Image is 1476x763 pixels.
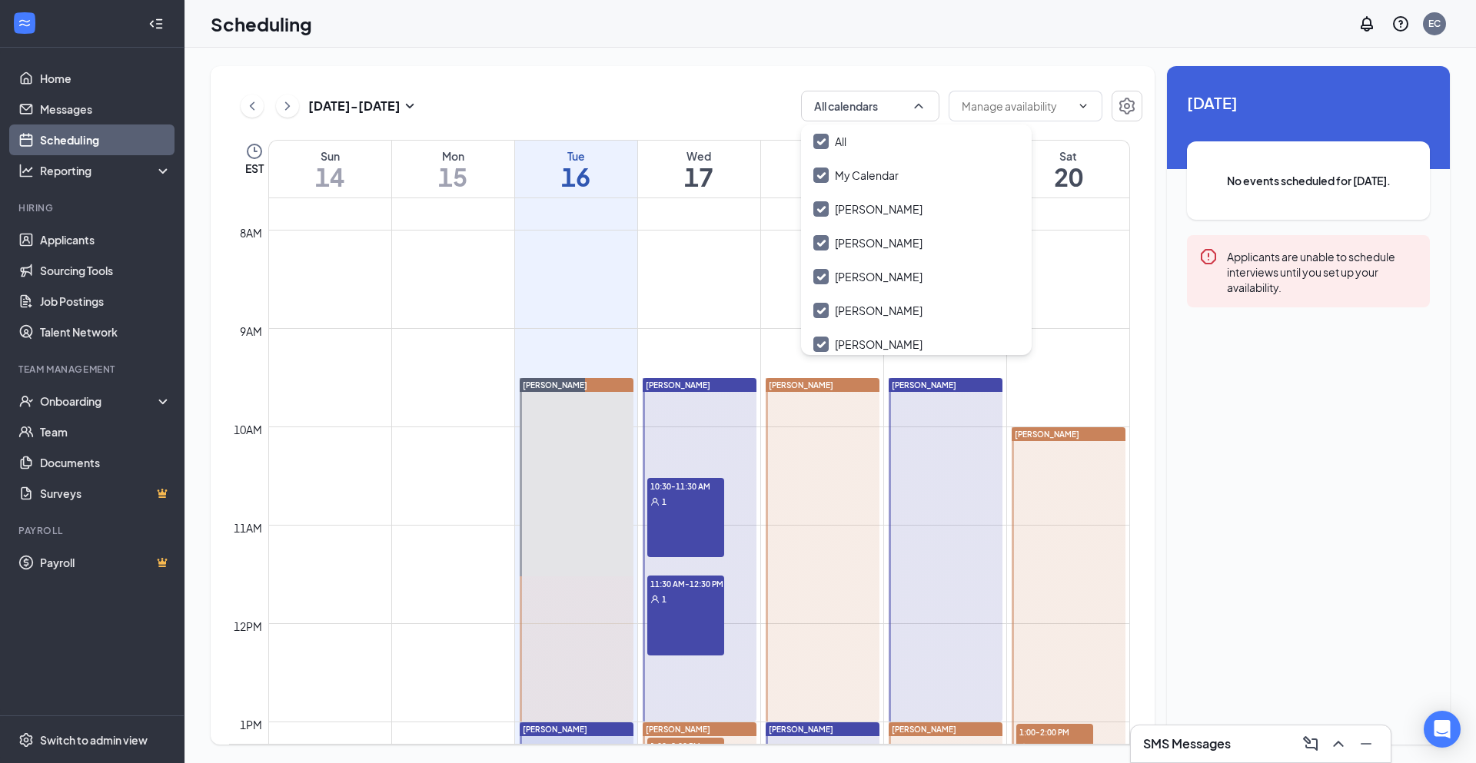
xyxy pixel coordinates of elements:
[1077,100,1089,112] svg: ChevronDown
[40,163,172,178] div: Reporting
[245,161,264,176] span: EST
[892,725,956,734] span: [PERSON_NAME]
[18,732,34,748] svg: Settings
[646,725,710,734] span: [PERSON_NAME]
[1187,91,1430,114] span: [DATE]
[1424,711,1461,748] div: Open Intercom Messenger
[1357,735,1375,753] svg: Minimize
[148,16,164,32] svg: Collapse
[40,547,171,578] a: PayrollCrown
[241,95,264,118] button: ChevronLeft
[1199,247,1218,266] svg: Error
[1428,17,1441,30] div: EC
[638,141,760,197] a: September 17, 2025
[1015,430,1079,439] span: [PERSON_NAME]
[308,98,401,114] h3: [DATE] - [DATE]
[18,201,168,214] div: Hiring
[962,98,1071,114] input: Manage availability
[647,738,724,753] span: 1:00-2:00 PM
[650,497,660,506] svg: User
[40,478,171,509] a: SurveysCrown
[18,163,34,178] svg: Analysis
[769,380,833,390] span: [PERSON_NAME]
[1301,735,1320,753] svg: ComposeMessage
[392,148,514,164] div: Mon
[1326,731,1351,756] button: ChevronUp
[1007,141,1129,197] a: September 20, 2025
[1298,731,1323,756] button: ComposeMessage
[40,255,171,286] a: Sourcing Tools
[911,98,926,114] svg: ChevronUp
[276,95,299,118] button: ChevronRight
[662,594,667,605] span: 1
[231,421,265,438] div: 10am
[40,447,171,478] a: Documents
[401,97,419,115] svg: SmallChevronDown
[1112,91,1142,121] button: Settings
[392,164,514,190] h1: 15
[1391,15,1410,33] svg: QuestionInfo
[523,380,587,390] span: [PERSON_NAME]
[1019,743,1029,752] svg: User
[769,725,833,734] span: [PERSON_NAME]
[515,164,637,190] h1: 16
[1329,735,1348,753] svg: ChevronUp
[1031,742,1036,753] span: 1
[1218,172,1399,189] span: No events scheduled for [DATE].
[1016,724,1093,739] span: 1:00-2:00 PM
[638,148,760,164] div: Wed
[244,97,260,115] svg: ChevronLeft
[237,716,265,733] div: 1pm
[1227,247,1418,295] div: Applicants are unable to schedule interviews until you set up your availability.
[269,164,391,190] h1: 14
[269,148,391,164] div: Sun
[18,363,168,376] div: Team Management
[40,124,171,155] a: Scheduling
[1358,15,1376,33] svg: Notifications
[18,393,34,409] svg: UserCheck
[231,618,265,635] div: 12pm
[231,519,265,536] div: 11am
[1007,164,1129,190] h1: 20
[40,94,171,124] a: Messages
[40,224,171,255] a: Applicants
[761,141,883,197] a: September 18, 2025
[761,148,883,164] div: Thu
[1354,731,1378,756] button: Minimize
[761,164,883,190] h1: 18
[1143,735,1231,752] h3: SMS Messages
[18,524,168,537] div: Payroll
[801,91,939,121] button: All calendarsChevronUp
[40,286,171,317] a: Job Postings
[638,164,760,190] h1: 17
[237,224,265,241] div: 8am
[647,576,724,591] span: 11:30 AM-12:30 PM
[662,496,667,507] span: 1
[646,380,710,390] span: [PERSON_NAME]
[245,142,264,161] svg: Clock
[392,141,514,197] a: September 15, 2025
[515,141,637,197] a: September 16, 2025
[269,141,391,197] a: September 14, 2025
[237,323,265,340] div: 9am
[1007,148,1129,164] div: Sat
[40,63,171,94] a: Home
[40,416,171,447] a: Team
[40,317,171,347] a: Talent Network
[280,97,295,115] svg: ChevronRight
[1118,97,1136,115] svg: Settings
[892,380,956,390] span: [PERSON_NAME]
[650,595,660,604] svg: User
[515,148,637,164] div: Tue
[17,15,32,31] svg: WorkstreamLogo
[40,732,148,748] div: Switch to admin view
[211,11,312,37] h1: Scheduling
[523,725,587,734] span: [PERSON_NAME]
[40,393,158,409] div: Onboarding
[647,478,724,493] span: 10:30-11:30 AM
